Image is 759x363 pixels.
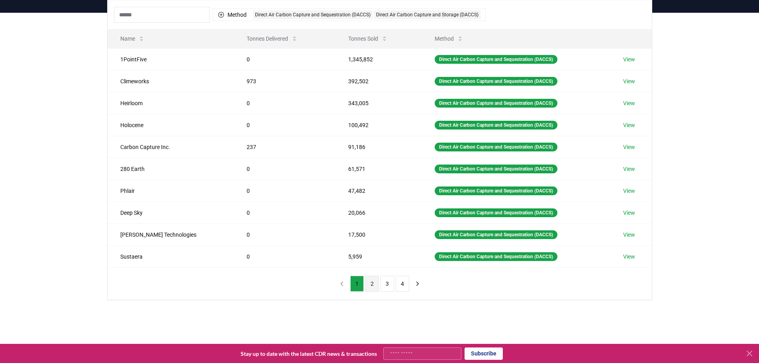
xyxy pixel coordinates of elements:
[374,10,481,19] div: Direct Air Carbon Capture and Storage (DACCS)
[335,245,422,267] td: 5,959
[623,253,635,261] a: View
[108,114,234,136] td: Holocene
[335,70,422,92] td: 392,502
[342,31,394,47] button: Tonnes Sold
[240,31,304,47] button: Tonnes Delivered
[435,55,557,64] div: Direct Air Carbon Capture and Sequestration (DACCS)
[108,92,234,114] td: Heirloom
[350,276,364,292] button: 1
[213,8,486,21] button: MethodDirect Air Carbon Capture and Sequestration (DACCS)Direct Air Carbon Capture and Storage (D...
[623,187,635,195] a: View
[114,31,151,47] button: Name
[234,202,335,224] td: 0
[335,224,422,245] td: 17,500
[623,121,635,129] a: View
[335,180,422,202] td: 47,482
[435,252,557,261] div: Direct Air Carbon Capture and Sequestration (DACCS)
[108,158,234,180] td: 280 Earth
[435,99,557,108] div: Direct Air Carbon Capture and Sequestration (DACCS)
[335,136,422,158] td: 91,186
[435,77,557,86] div: Direct Air Carbon Capture and Sequestration (DACCS)
[108,48,234,70] td: 1PointFive
[234,224,335,245] td: 0
[365,276,379,292] button: 2
[108,70,234,92] td: Climeworks
[623,99,635,107] a: View
[623,209,635,217] a: View
[335,158,422,180] td: 61,571
[335,92,422,114] td: 343,005
[428,31,470,47] button: Method
[335,48,422,70] td: 1,345,852
[623,165,635,173] a: View
[411,276,424,292] button: next page
[108,136,234,158] td: Carbon Capture Inc.
[623,55,635,63] a: View
[435,165,557,173] div: Direct Air Carbon Capture and Sequestration (DACCS)
[234,92,335,114] td: 0
[435,208,557,217] div: Direct Air Carbon Capture and Sequestration (DACCS)
[435,121,557,130] div: Direct Air Carbon Capture and Sequestration (DACCS)
[623,231,635,239] a: View
[234,245,335,267] td: 0
[108,245,234,267] td: Sustaera
[108,180,234,202] td: Phlair
[335,114,422,136] td: 100,492
[396,276,409,292] button: 4
[435,186,557,195] div: Direct Air Carbon Capture and Sequestration (DACCS)
[623,143,635,151] a: View
[623,77,635,85] a: View
[108,224,234,245] td: [PERSON_NAME] Technologies
[234,136,335,158] td: 237
[380,276,394,292] button: 3
[234,158,335,180] td: 0
[253,10,373,19] div: Direct Air Carbon Capture and Sequestration (DACCS)
[234,180,335,202] td: 0
[108,202,234,224] td: Deep Sky
[435,230,557,239] div: Direct Air Carbon Capture and Sequestration (DACCS)
[435,143,557,151] div: Direct Air Carbon Capture and Sequestration (DACCS)
[234,48,335,70] td: 0
[234,70,335,92] td: 973
[335,202,422,224] td: 20,066
[234,114,335,136] td: 0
